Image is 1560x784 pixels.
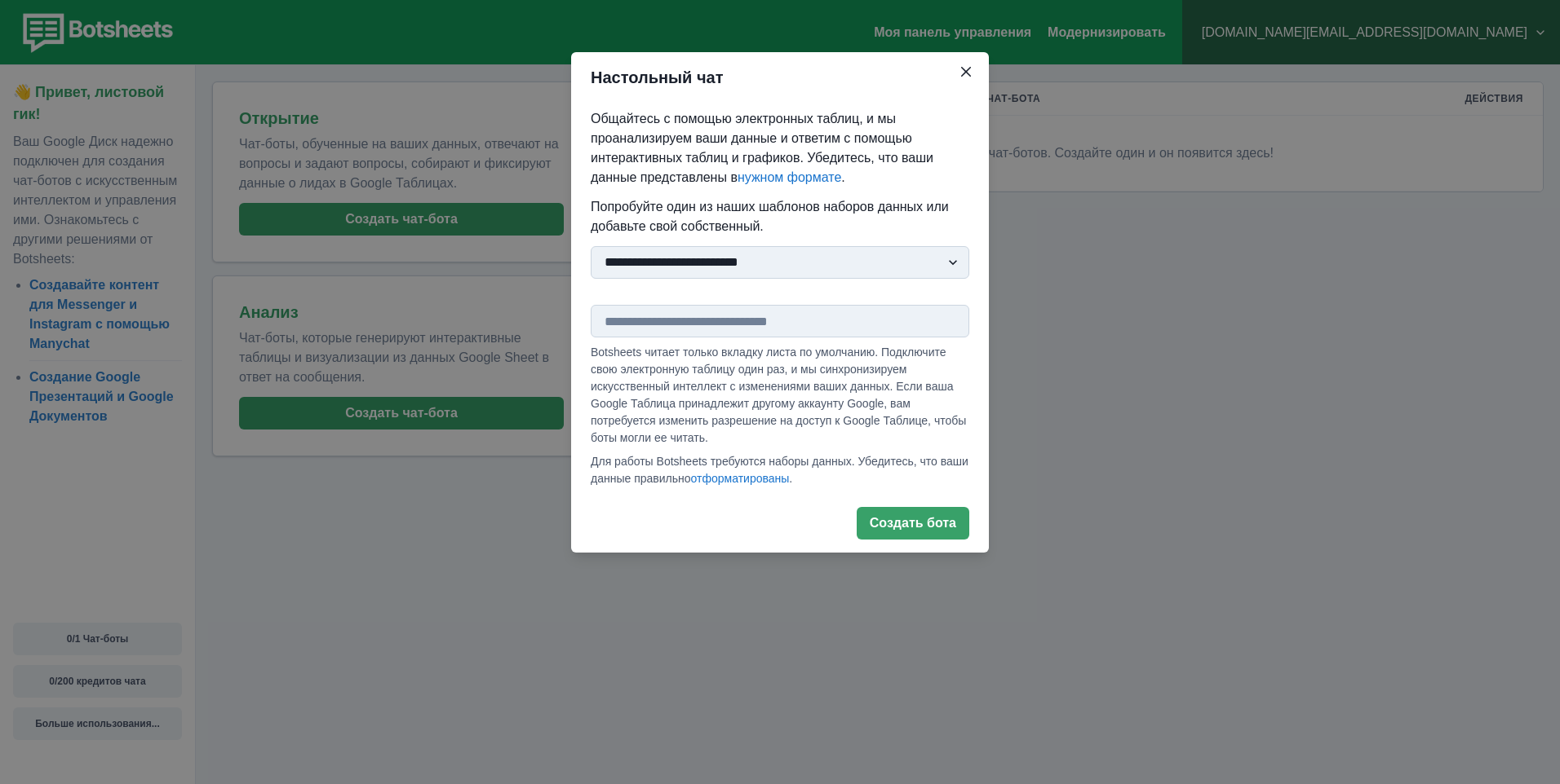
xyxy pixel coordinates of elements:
p: Общайтесь с помощью электронных таблиц, и мы проанализируем ваши данные и ответим с помощью интер... [591,109,969,187]
p: Для работы Botsheets требуются наборы данных. Убедитесь, что ваши данные правильно . [591,453,969,487]
button: Закрывать [953,59,979,85]
button: Создать бота [857,507,969,540]
p: Botsheets читает только вкладку листа по умолчанию. Подключите свою электронную таблицу один раз,... [591,344,969,447]
header: Настольный чат [571,52,989,103]
p: Попробуйте один из наших шаблонов наборов данных или добавьте свой собственный. [591,197,969,236]
a: отформатированы [691,472,790,485]
a: нужном формате [738,170,841,184]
